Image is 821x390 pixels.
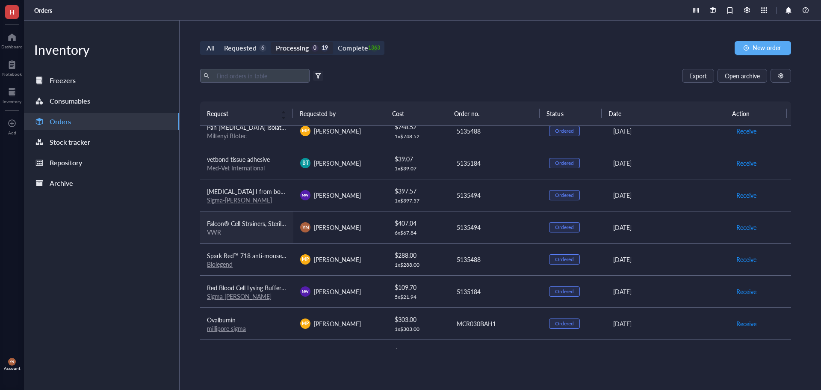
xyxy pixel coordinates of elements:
[314,287,361,296] span: [PERSON_NAME]
[736,317,757,330] button: Receive
[207,324,246,333] a: millipore sigma
[555,192,574,199] div: Ordered
[395,347,443,356] div: $ 2268.00
[613,319,722,328] div: [DATE]
[395,122,443,131] div: $ 748.52
[449,275,542,307] td: 5135184
[24,113,179,130] a: Orders
[371,45,378,52] div: 1363
[555,320,574,327] div: Ordered
[10,360,14,364] span: YN
[50,74,76,86] div: Freezers
[395,133,443,140] div: 1 x $ 748.52
[321,45,328,52] div: 19
[613,287,722,296] div: [DATE]
[207,155,270,164] span: vetbond tissue adhesive
[302,128,309,134] span: MP
[314,223,361,232] span: [PERSON_NAME]
[338,42,368,54] div: Complete
[276,42,309,54] div: Processing
[395,283,443,292] div: $ 109.70
[207,260,233,268] a: Biolegend
[736,191,756,200] span: Receive
[735,41,791,55] button: New order
[395,154,443,164] div: $ 39.07
[9,6,15,17] span: H
[736,158,756,168] span: Receive
[207,228,286,236] div: VWR
[449,307,542,339] td: MCR030BAH1
[613,158,722,168] div: [DATE]
[293,101,386,125] th: Requested by
[302,159,309,167] span: BT
[200,41,384,55] div: segmented control
[24,41,179,58] div: Inventory
[207,219,303,228] span: Falcon® Cell Strainers, Sterile 40 um
[34,6,54,14] a: Orders
[718,69,767,83] button: Open archive
[613,191,722,200] div: [DATE]
[736,253,757,266] button: Receive
[395,229,443,236] div: 6 x $ 67.84
[1,44,23,49] div: Dashboard
[555,288,574,295] div: Ordered
[555,224,574,231] div: Ordered
[736,156,757,170] button: Receive
[753,44,781,51] span: New order
[24,175,179,192] a: Archive
[736,220,757,234] button: Receive
[395,294,443,301] div: 5 x $ 21.94
[8,130,16,135] div: Add
[736,287,756,296] span: Receive
[736,124,757,138] button: Receive
[555,128,574,134] div: Ordered
[689,72,707,79] span: Export
[302,223,309,231] span: YN
[207,283,316,292] span: Red Blood Cell Lysing Buffer Hybri-Max™
[24,134,179,151] a: Stock tracker
[314,191,361,199] span: [PERSON_NAME]
[457,255,535,264] div: 5135488
[457,223,535,232] div: 5135494
[302,320,309,327] span: MP
[207,316,236,324] span: Ovalbumin
[207,251,404,260] span: Spark Red™ 718 anti-mouse CD45RB (Flexi-[MEDICAL_DATA]™) Antibody
[540,101,601,125] th: Status
[207,42,215,54] div: All
[207,132,286,140] div: Miltenyi BIotec
[24,92,179,110] a: Consumables
[207,109,276,118] span: Request
[50,177,73,189] div: Archive
[4,366,21,371] div: Account
[602,101,725,125] th: Date
[449,147,542,179] td: 5135184
[395,326,443,333] div: 1 x $ 303.00
[457,126,535,136] div: 5135488
[314,159,361,167] span: [PERSON_NAME]
[224,42,257,54] div: Requested
[736,285,757,298] button: Receive
[449,115,542,147] td: 5135488
[457,287,535,296] div: 5135184
[207,348,258,356] span: Novogene RNASeq
[385,101,447,125] th: Cost
[736,255,756,264] span: Receive
[314,319,361,328] span: [PERSON_NAME]
[207,292,272,301] a: Sigma [PERSON_NAME]
[395,218,443,228] div: $ 407.04
[311,45,319,52] div: 0
[50,95,90,107] div: Consumables
[207,164,265,172] a: Med-Vet International
[449,211,542,243] td: 5135494
[314,127,361,135] span: [PERSON_NAME]
[302,289,309,294] span: MW
[555,160,574,167] div: Ordered
[736,319,756,328] span: Receive
[613,126,722,136] div: [DATE]
[682,69,714,83] button: Export
[395,250,443,260] div: $ 288.00
[207,187,474,196] span: [MEDICAL_DATA] I from bovine pancreas,Type IV, lyophilized powder, ≥2,000 Kunitz units/mg protein
[613,223,722,232] div: [DATE]
[736,223,756,232] span: Receive
[302,256,309,262] span: MP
